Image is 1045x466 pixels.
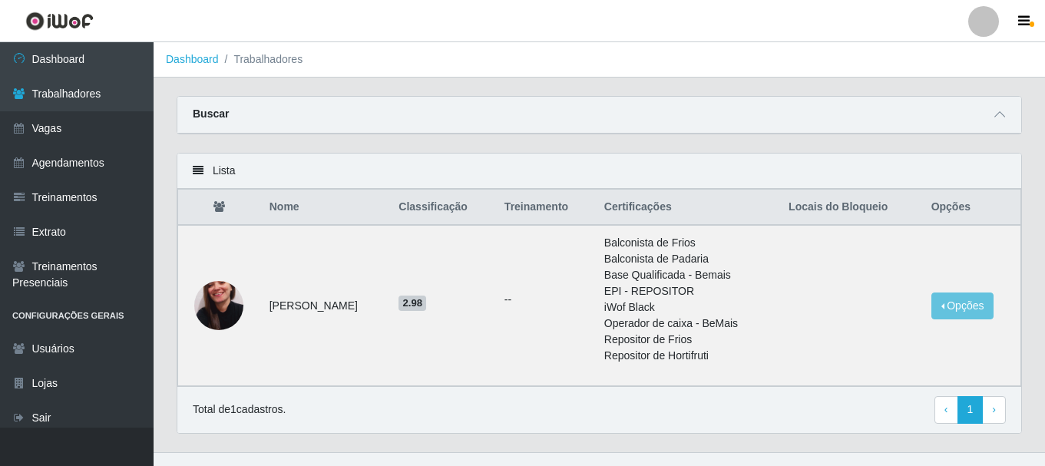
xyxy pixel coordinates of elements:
[25,12,94,31] img: CoreUI Logo
[922,190,1021,226] th: Opções
[193,402,286,418] p: Total de 1 cadastros.
[595,190,779,226] th: Certificações
[604,332,770,348] li: Repositor de Frios
[219,51,303,68] li: Trabalhadores
[931,292,994,319] button: Opções
[398,296,426,311] span: 2.98
[177,154,1021,189] div: Lista
[260,225,390,386] td: [PERSON_NAME]
[934,396,958,424] a: Previous
[604,283,770,299] li: EPI - REPOSITOR
[779,190,922,226] th: Locais do Bloqueio
[604,299,770,316] li: iWof Black
[992,403,996,415] span: ›
[260,190,390,226] th: Nome
[604,267,770,283] li: Base Qualificada - Bemais
[604,348,770,364] li: Repositor de Hortifruti
[604,251,770,267] li: Balconista de Padaria
[194,262,243,349] img: 1736706867453.jpeg
[193,107,229,120] strong: Buscar
[957,396,984,424] a: 1
[604,316,770,332] li: Operador de caixa - BeMais
[495,190,595,226] th: Treinamento
[982,396,1006,424] a: Next
[154,42,1045,78] nav: breadcrumb
[504,292,586,308] ul: --
[934,396,1006,424] nav: pagination
[604,235,770,251] li: Balconista de Frios
[166,53,219,65] a: Dashboard
[944,403,948,415] span: ‹
[389,190,495,226] th: Classificação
